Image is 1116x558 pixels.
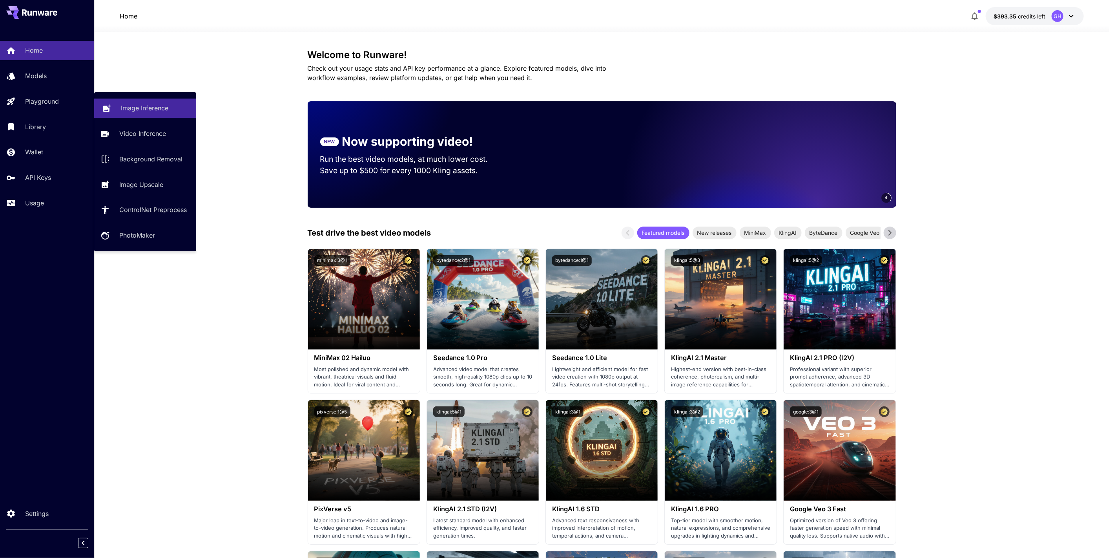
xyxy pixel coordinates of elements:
h3: Seedance 1.0 Lite [552,354,651,362]
p: Major leap in text-to-video and image-to-video generation. Produces natural motion and cinematic ... [314,517,414,540]
p: Home [120,11,137,21]
span: 4 [885,195,888,201]
img: alt [784,400,895,501]
button: Certified Model – Vetted for best performance and includes a commercial license. [522,255,532,266]
p: Settings [25,509,49,518]
button: klingai:3@2 [671,406,703,417]
p: Highest-end version with best-in-class coherence, photorealism, and multi-image reference capabil... [671,366,770,389]
a: Background Removal [94,150,196,169]
span: Google Veo [846,229,884,237]
span: ByteDance [805,229,842,237]
p: Run the best video models, at much lower cost. [320,154,503,165]
p: ControlNet Preprocess [119,205,187,214]
div: Collapse sidebar [84,536,94,550]
p: Lightweight and efficient model for fast video creation with 1080p output at 24fps. Features mult... [552,366,651,389]
a: Image Inference [94,99,196,118]
h3: KlingAI 2.1 PRO (I2V) [790,354,889,362]
p: Advanced text responsiveness with improved interpretation of motion, temporal actions, and camera... [552,517,651,540]
p: Image Upscale [119,180,163,189]
div: GH [1052,10,1063,22]
button: Certified Model – Vetted for best performance and includes a commercial license. [641,255,651,266]
button: pixverse:1@5 [314,406,350,417]
p: Save up to $500 for every 1000 Kling assets. [320,165,503,176]
h3: KlingAI 1.6 PRO [671,505,770,513]
p: Home [25,46,43,55]
h3: KlingAI 1.6 STD [552,505,651,513]
p: Test drive the best video models [308,227,431,239]
p: API Keys [25,173,51,182]
h3: KlingAI 2.1 Master [671,354,770,362]
button: Certified Model – Vetted for best performance and includes a commercial license. [760,255,770,266]
button: $393.34984 [986,7,1084,25]
span: Check out your usage stats and API key performance at a glance. Explore featured models, dive int... [308,64,607,82]
button: Certified Model – Vetted for best performance and includes a commercial license. [760,406,770,417]
button: klingai:5@3 [671,255,703,266]
h3: Google Veo 3 Fast [790,505,889,513]
a: ControlNet Preprocess [94,200,196,220]
span: $393.35 [994,13,1018,20]
span: credits left [1018,13,1045,20]
button: klingai:5@1 [433,406,465,417]
p: Latest standard model with enhanced efficiency, improved quality, and faster generation times. [433,517,532,540]
img: alt [665,249,777,349]
button: klingai:3@1 [552,406,584,417]
button: Certified Model – Vetted for best performance and includes a commercial license. [879,255,890,266]
p: Library [25,122,46,132]
p: PhotoMaker [119,231,155,240]
p: Image Inference [121,103,168,113]
span: New releases [693,229,737,237]
button: klingai:5@2 [790,255,822,266]
span: MiniMax [740,229,771,237]
p: Top-tier model with smoother motion, natural expressions, and comprehensive upgrades in lighting ... [671,517,770,540]
button: Certified Model – Vetted for best performance and includes a commercial license. [641,406,651,417]
p: Wallet [25,147,43,157]
img: alt [784,249,895,349]
img: alt [427,400,539,501]
span: KlingAI [774,229,802,237]
button: Certified Model – Vetted for best performance and includes a commercial license. [403,255,414,266]
img: alt [665,400,777,501]
img: alt [308,249,420,349]
p: Playground [25,97,59,106]
button: Collapse sidebar [78,538,88,548]
span: Featured models [637,229,689,237]
h3: Seedance 1.0 Pro [433,354,532,362]
a: Image Upscale [94,175,196,194]
button: Certified Model – Vetted for best performance and includes a commercial license. [522,406,532,417]
p: Models [25,71,47,80]
p: Optimized version of Veo 3 offering faster generation speed with minimal quality loss. Supports n... [790,517,889,540]
p: NEW [324,138,335,145]
p: Now supporting video! [342,133,473,150]
button: minimax:3@1 [314,255,350,266]
a: Video Inference [94,124,196,143]
p: Advanced video model that creates smooth, high-quality 1080p clips up to 10 seconds long. Great f... [433,366,532,389]
button: Certified Model – Vetted for best performance and includes a commercial license. [403,406,414,417]
p: Usage [25,198,44,208]
button: bytedance:1@1 [552,255,592,266]
h3: PixVerse v5 [314,505,414,513]
div: $393.34984 [994,12,1045,20]
button: Certified Model – Vetted for best performance and includes a commercial license. [879,406,890,417]
iframe: Chat Widget [1077,520,1116,558]
button: google:3@1 [790,406,822,417]
img: alt [546,400,658,501]
h3: Welcome to Runware! [308,49,896,60]
p: Professional variant with superior prompt adherence, advanced 3D spatiotemporal attention, and ci... [790,366,889,389]
h3: MiniMax 02 Hailuo [314,354,414,362]
p: Video Inference [119,129,166,138]
img: alt [427,249,539,349]
img: alt [308,400,420,501]
a: PhotoMaker [94,226,196,245]
img: alt [546,249,658,349]
button: bytedance:2@1 [433,255,474,266]
nav: breadcrumb [120,11,137,21]
p: Background Removal [119,154,182,164]
p: Most polished and dynamic model with vibrant, theatrical visuals and fluid motion. Ideal for vira... [314,366,414,389]
h3: KlingAI 2.1 STD (I2V) [433,505,532,513]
